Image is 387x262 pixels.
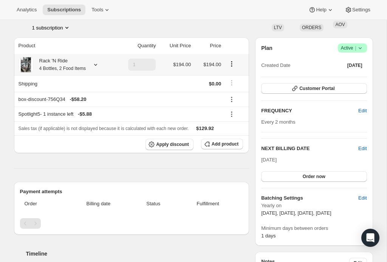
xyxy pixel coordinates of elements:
span: ORDERS [302,25,321,30]
div: Open Intercom Messenger [361,229,379,247]
th: Order [20,195,65,212]
h2: NEXT BILLING DATE [261,145,358,152]
button: Subscriptions [43,5,85,15]
button: Add product [201,139,243,149]
button: Apply discount [146,139,193,150]
span: Customer Portal [299,85,334,91]
h2: Payment attempts [20,188,243,195]
h2: Plan [261,44,272,52]
button: Analytics [12,5,41,15]
span: Billing date [67,200,130,208]
span: Sales tax (if applicable) is not displayed because it is calculated with each new order. [19,126,189,131]
div: Spotlight5 - 1 instance left [19,110,221,118]
button: Customer Portal [261,83,367,94]
span: - $58.20 [70,96,86,103]
button: Edit [358,145,367,152]
span: | [355,45,356,51]
small: 4 Bottles, 2 Food Items [39,66,86,71]
span: $194.00 [203,62,221,67]
button: Settings [340,5,375,15]
span: $194.00 [173,62,191,67]
button: Help [304,5,338,15]
span: 1 days [261,233,276,239]
span: Created Date [261,62,290,69]
button: [DATE] [343,60,367,71]
div: box-discount-756Q34 [19,96,221,103]
th: Shipping [14,75,115,92]
span: Yearly on [261,202,367,209]
span: Minimum days between orders [261,225,367,232]
h6: Batching Settings [261,194,358,202]
span: Status [134,200,173,208]
span: AOV [335,22,345,27]
span: Add product [212,141,238,147]
button: Edit [354,192,371,204]
span: $0.00 [209,81,221,87]
button: Product actions [32,24,71,31]
span: [DATE], [DATE], [DATE], [DATE] [261,210,331,216]
th: Price [193,37,223,54]
h2: Timeline [26,250,249,257]
th: Unit Price [158,37,193,54]
th: Product [14,37,115,54]
span: Settings [352,7,370,13]
span: $129.92 [196,126,214,131]
span: Order now [303,174,325,180]
button: Shipping actions [226,79,238,87]
span: [DATE] [347,62,362,68]
span: LTV [274,25,282,30]
div: Rack 'N Ride [34,57,86,72]
button: Product actions [226,60,238,68]
span: Fulfillment [177,200,238,208]
span: Edit [358,194,367,202]
nav: Pagination [20,218,243,229]
button: Tools [87,5,115,15]
span: Apply discount [156,141,189,147]
button: Order now [261,171,367,182]
button: Edit [354,105,371,117]
span: Tools [91,7,103,13]
span: Edit [358,107,367,115]
span: Analytics [17,7,37,13]
h2: FREQUENCY [261,107,358,115]
span: Subscriptions [47,7,81,13]
span: [DATE] [261,157,277,163]
span: - $5.88 [78,110,92,118]
th: Quantity [115,37,158,54]
span: Every 2 months [261,119,295,125]
span: Help [316,7,326,13]
span: Active [341,44,364,52]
